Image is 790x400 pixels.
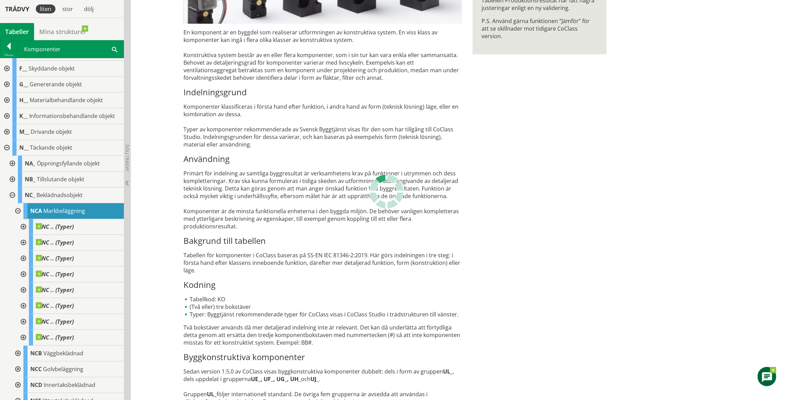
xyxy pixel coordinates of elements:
span: H__ [19,96,28,104]
div: Gå till informationssidan för CoClass Studio [17,235,124,251]
div: liten [36,4,55,13]
span: NC .. (Typer) [36,271,74,278]
div: Gå till informationssidan för CoClass Studio [17,298,124,314]
img: Laddar [369,174,404,209]
p: P.S. Använd gärna funktionen ”Jämför” för att se skillnader mot tidigare CoClass version. [482,17,598,40]
span: Väggbeklädnad [43,349,83,357]
strong: UJ_ [310,375,319,383]
div: Trädvy [1,5,33,13]
li: Typer: Byggtjänst rekommenderade typer för CoClass visas i CoClass Studio i trädstrukturen till v... [183,311,462,318]
span: NC .. (Typer) [36,287,74,293]
span: NCA [30,207,42,215]
span: Innertaksbeklädnad [44,381,95,389]
span: Tillslutande objekt [37,175,84,183]
span: NC_ [25,191,35,199]
div: Gå till informationssidan för CoClass Studio [17,219,124,235]
div: Tillbaka [0,52,18,58]
span: Genererande objekt [30,80,82,88]
span: NC .. (Typer) [36,334,74,341]
div: Gå till informationssidan för CoClass Studio [11,203,124,346]
span: F__ [19,65,27,72]
div: Gå till informationssidan för CoClass Studio [6,156,124,172]
span: K__ [19,112,28,120]
span: Sök i tabellen [112,45,117,53]
div: Gå till informationssidan för CoClass Studio [17,282,124,298]
div: Komponenter [18,41,124,58]
strong: UL_ [207,390,217,398]
span: Drivande objekt [31,128,72,136]
li: Tabellkod: KO [183,295,462,303]
span: Öppningsfyllande objekt [37,160,100,167]
span: Golvbeläggning [43,365,83,373]
span: N__ [19,144,29,151]
span: Markbeläggning [43,207,85,215]
span: NCB [30,349,42,357]
div: Gå till informationssidan för CoClass Studio [11,361,124,377]
div: Gå till informationssidan för CoClass Studio [11,377,124,393]
div: Gå till informationssidan för CoClass Studio [6,172,124,187]
span: Informationsbehandlande objekt [29,112,115,120]
span: NB_ [25,175,35,183]
div: Gå till informationssidan för CoClass Studio [11,346,124,361]
div: stor [58,4,77,13]
span: NA_ [25,160,35,167]
div: Gå till informationssidan för CoClass Studio [17,314,124,330]
h3: Byggkonstruktiva komponenter [183,352,462,362]
span: NCC [30,365,42,373]
span: NC .. (Typer) [36,255,74,262]
span: NCD [30,381,42,389]
h3: Användning [183,154,462,164]
strong: UE_, UF_, UG_, UH_ [251,375,301,383]
div: Gå till informationssidan för CoClass Studio [17,251,124,267]
span: NC .. (Typer) [36,239,74,246]
h3: Indelningsgrund [183,87,462,97]
span: NC .. (Typer) [36,302,74,309]
div: Gå till informationssidan för CoClass Studio [17,330,124,346]
span: NC .. (Typer) [36,318,74,325]
li: (Två eller) tre bokstäver [183,303,462,311]
span: Materialbehandlande objekt [30,96,103,104]
a: Mina strukturer [34,23,92,40]
span: M__ [19,128,29,136]
h3: Kodning [183,280,462,290]
strong: UL_ [443,368,453,375]
div: Gå till informationssidan för CoClass Studio [17,267,124,282]
span: Dölj trädvy [124,144,130,171]
div: dölj [80,4,98,13]
span: G__ [19,80,28,88]
span: Skyddande objekt [29,65,75,72]
span: Täckande objekt [30,144,72,151]
span: Beklädnadsobjekt [36,191,83,199]
span: NC .. (Typer) [36,223,74,230]
h3: Bakgrund till tabellen [183,236,462,246]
